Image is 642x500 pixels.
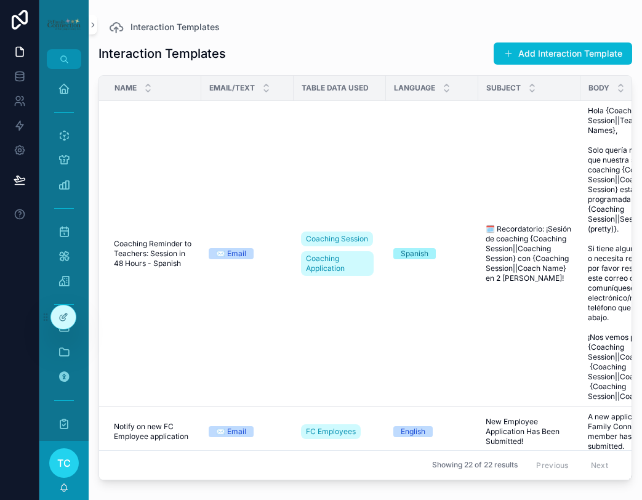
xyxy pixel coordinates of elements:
span: Email/Text [209,83,255,93]
span: Coaching Session [306,234,368,244]
a: New Employee Application Has Been Submitted! [486,417,573,446]
a: Notify on new FC Employee application [114,422,194,442]
div: English [401,426,425,437]
div: Spanish [401,248,428,259]
img: App logo [47,18,81,31]
a: Coaching Application [301,251,374,276]
span: Name [114,83,137,93]
a: Spanish [393,248,471,259]
span: Body [588,83,609,93]
span: FC Employees [306,427,356,437]
span: Interaction Templates [130,21,220,33]
a: ✉️ Email [209,426,286,437]
span: Subject [486,83,521,93]
a: Coaching SessionCoaching Application [301,229,379,278]
a: FC Employees [301,422,379,442]
a: English [393,426,471,437]
div: ✉️ Email [216,426,246,437]
div: ✉️ Email [216,248,246,259]
div: scrollable content [39,69,89,441]
a: Coaching Reminder to Teachers: Session in 48 Hours - Spanish [114,239,194,268]
a: Interaction Templates [108,20,220,34]
h1: Interaction Templates [98,45,226,62]
button: Add Interaction Template [494,42,632,65]
span: Coaching Application [306,254,369,273]
span: Showing 22 of 22 results [432,461,518,470]
a: FC Employees [301,424,361,439]
a: Coaching Session [301,232,373,246]
span: TC [57,456,71,470]
a: 🗓️ Recordatorio: ¡Sesión de coaching {Coaching Session||Coaching Session} con {Coaching Session||... [486,224,573,283]
a: ✉️ Email [209,248,286,259]
span: Table Data Used [302,83,369,93]
span: Language [394,83,435,93]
